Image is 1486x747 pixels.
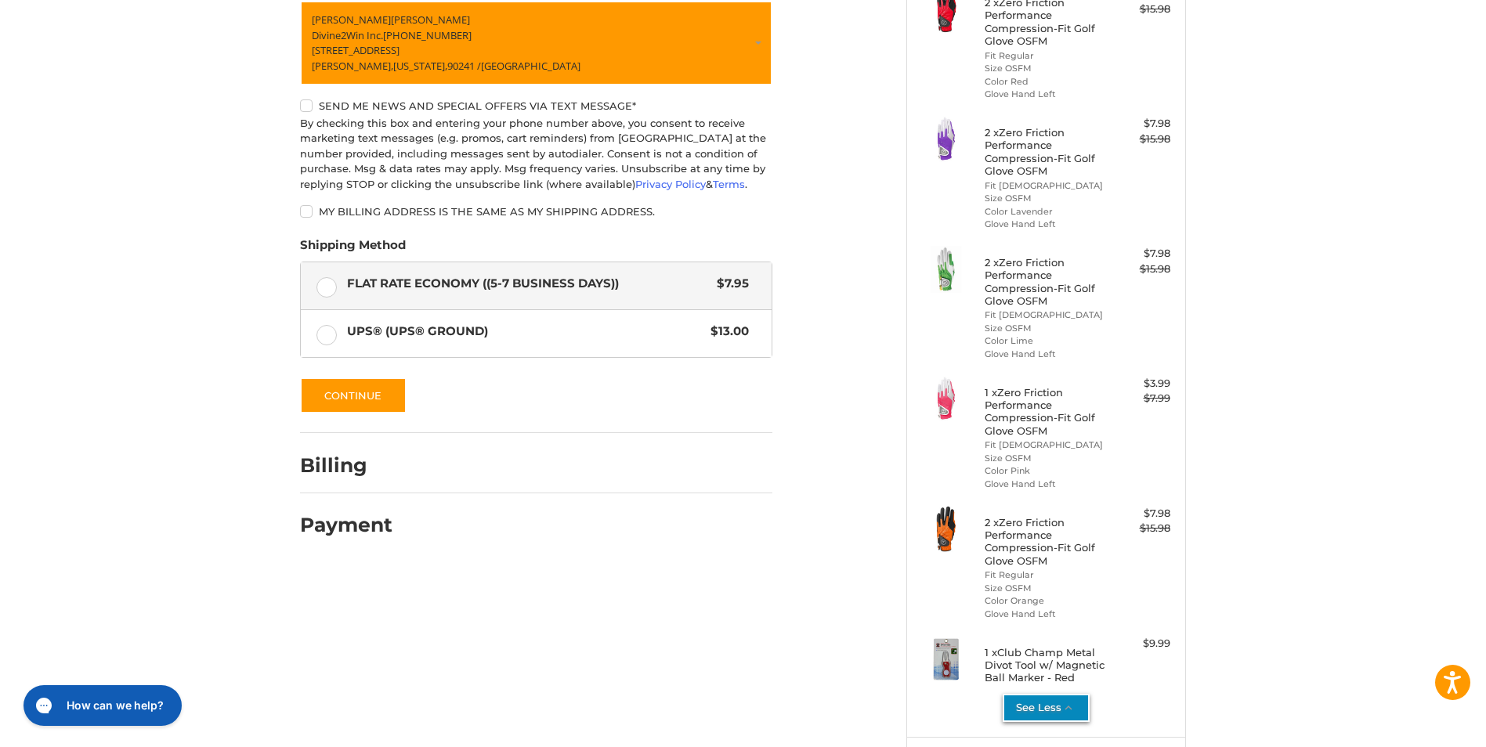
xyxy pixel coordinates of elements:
[709,275,749,293] span: $7.95
[1108,376,1170,392] div: $3.99
[447,59,481,73] span: 90241 /
[300,116,772,193] div: By checking this box and entering your phone number above, you consent to receive marketing text ...
[481,59,580,73] span: [GEOGRAPHIC_DATA]
[300,236,406,262] legend: Shipping Method
[985,452,1105,465] li: Size OSFM
[985,334,1105,348] li: Color Lime
[985,62,1105,75] li: Size OSFM
[985,348,1105,361] li: Glove Hand Left
[1108,506,1170,521] div: $7.98
[312,43,400,57] span: [STREET_ADDRESS]
[985,582,1105,595] li: Size OSFM
[985,49,1105,63] li: Fit Regular
[1108,116,1170,132] div: $7.98
[300,205,772,218] label: My billing address is the same as my shipping address.
[703,323,749,341] span: $13.00
[635,178,706,190] a: Privacy Policy
[391,13,470,27] span: [PERSON_NAME]
[312,28,383,42] span: Divine2Win Inc.
[1108,262,1170,277] div: $15.98
[1108,636,1170,651] div: $9.99
[347,323,703,341] span: UPS® (UPS® Ground)
[1108,2,1170,17] div: $15.98
[985,478,1105,491] li: Glove Hand Left
[985,646,1105,684] h4: 1 x Club Champ Metal Divot Tool w/ Magnetic Ball Marker - Red
[300,99,772,112] label: Send me news and special offers via text message*
[985,179,1105,193] li: Fit [DEMOGRAPHIC_DATA]
[300,377,407,413] button: Continue
[300,1,772,85] a: Enter or select a different address
[985,464,1105,478] li: Color Pink
[985,438,1105,452] li: Fit [DEMOGRAPHIC_DATA]
[393,59,447,73] span: [US_STATE],
[985,256,1105,307] h4: 2 x Zero Friction Performance Compression-Fit Golf Glove OSFM
[1003,694,1090,722] button: See Less
[985,205,1105,218] li: Color Lavender
[985,88,1105,101] li: Glove Hand Left
[16,680,186,731] iframe: Gorgias live chat messenger
[713,178,745,190] a: Terms
[985,608,1105,621] li: Glove Hand Left
[985,126,1105,177] h4: 2 x Zero Friction Performance Compression-Fit Golf Glove OSFM
[985,192,1105,205] li: Size OSFM
[383,28,472,42] span: [PHONE_NUMBER]
[985,386,1105,437] h4: 1 x Zero Friction Performance Compression-Fit Golf Glove OSFM
[985,516,1105,567] h4: 2 x Zero Friction Performance Compression-Fit Golf Glove OSFM
[300,453,392,478] h2: Billing
[985,322,1105,335] li: Size OSFM
[312,59,393,73] span: [PERSON_NAME],
[985,594,1105,608] li: Color Orange
[312,13,391,27] span: [PERSON_NAME]
[347,275,710,293] span: Flat Rate Economy ((5-7 Business Days))
[985,568,1105,582] li: Fit Regular
[1108,521,1170,536] div: $15.98
[985,309,1105,322] li: Fit [DEMOGRAPHIC_DATA]
[300,513,392,537] h2: Payment
[985,75,1105,88] li: Color Red
[1108,246,1170,262] div: $7.98
[1108,132,1170,147] div: $15.98
[1108,391,1170,406] div: $7.99
[985,218,1105,231] li: Glove Hand Left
